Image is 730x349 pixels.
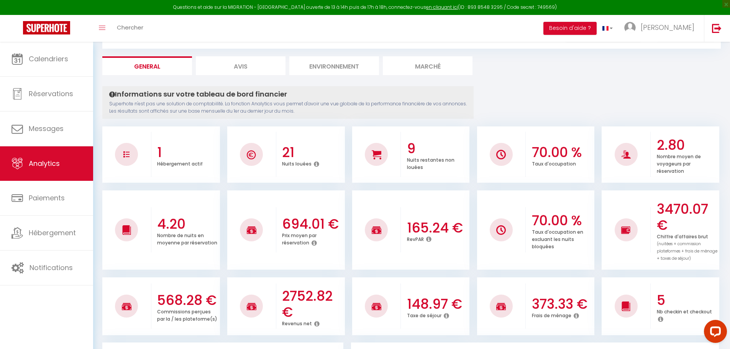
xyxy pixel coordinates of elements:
span: [PERSON_NAME] [641,23,694,32]
p: Nombre moyen de voyageurs par réservation [657,152,701,174]
span: Messages [29,124,64,133]
button: Besoin d'aide ? [543,22,597,35]
span: Notifications [30,263,73,272]
p: Nombre de nuits en moyenne par réservation [157,231,217,246]
span: Paiements [29,193,65,203]
h3: 2.80 [657,137,718,153]
span: Chercher [117,23,143,31]
p: Revenus net [282,319,312,327]
p: Taux d'occupation en excluant les nuits bloquées [532,227,583,250]
h3: 5 [657,292,718,308]
p: Superhote n'est pas une solution de comptabilité. La fonction Analytics vous permet d'avoir une v... [109,100,467,115]
img: NO IMAGE [123,151,130,157]
h3: 3470.07 € [657,201,718,233]
li: Environnement [289,56,379,75]
li: General [102,56,192,75]
img: ... [624,22,636,33]
p: Taux d'occupation [532,159,576,167]
p: Chiffre d'affaires brut [657,232,717,262]
h3: 70.00 % [532,213,593,229]
p: Hébergement actif [157,159,203,167]
h3: 21 [282,144,343,161]
img: NO IMAGE [621,225,631,234]
p: Taxe de séjour [407,311,441,319]
img: logout [712,23,722,33]
h4: Informations sur votre tableau de bord financier [109,90,467,98]
h3: 1 [157,144,218,161]
h3: 70.00 % [532,144,593,161]
a: Chercher [111,15,149,42]
h3: 9 [407,141,468,157]
p: Frais de ménage [532,311,571,319]
a: en cliquant ici [426,4,458,10]
p: Nuits restantes non louées [407,155,454,170]
p: Nb checkin et checkout [657,307,712,315]
img: NO IMAGE [496,225,506,235]
h3: 4.20 [157,216,218,232]
h3: 373.33 € [532,296,593,312]
iframe: LiveChat chat widget [698,317,730,349]
h3: 148.97 € [407,296,468,312]
span: Hébergement [29,228,76,238]
p: Nuits louées [282,159,312,167]
span: Analytics [29,159,60,168]
li: Avis [196,56,285,75]
p: RevPAR [407,234,424,242]
h3: 2752.82 € [282,288,343,320]
h3: 568.28 € [157,292,218,308]
span: Réservations [29,89,73,98]
a: ... [PERSON_NAME] [618,15,704,42]
p: Prix moyen par réservation [282,231,317,246]
p: Commissions perçues par la / les plateforme(s) [157,307,217,322]
li: Marché [383,56,472,75]
span: (nuitées + commission plateformes + frais de ménage + taxes de séjour) [657,241,717,261]
h3: 165.24 € [407,220,468,236]
img: Super Booking [23,21,70,34]
span: Calendriers [29,54,68,64]
h3: 694.01 € [282,216,343,232]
